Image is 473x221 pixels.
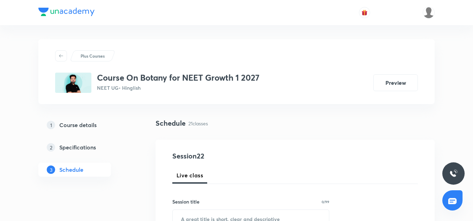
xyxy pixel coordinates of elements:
img: Company Logo [38,8,95,16]
h3: Course On Botany for NEET Growth 1 2027 [97,73,260,83]
a: 1Course details [38,118,133,132]
h4: Schedule [156,118,186,128]
button: avatar [359,7,370,18]
p: 0/99 [322,200,329,204]
p: 3 [47,165,55,174]
img: 9CA87531-52F2-4116-B466-1555CF601626_plus.png [55,73,91,93]
p: NEET UG • Hinglish [97,84,260,91]
p: Plus Courses [81,53,105,59]
h6: Session title [172,198,200,205]
a: 2Specifications [38,140,133,154]
p: 1 [47,121,55,129]
p: 2 [47,143,55,152]
p: 21 classes [188,120,208,127]
img: Arpit Srivastava [423,7,435,19]
img: avatar [361,9,368,16]
button: Preview [373,74,418,91]
h5: Schedule [59,165,83,174]
img: ttu [449,169,458,178]
a: Company Logo [38,8,95,18]
h4: Session 22 [172,151,300,161]
h5: Course details [59,121,97,129]
h5: Specifications [59,143,96,152]
span: Live class [177,171,203,179]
